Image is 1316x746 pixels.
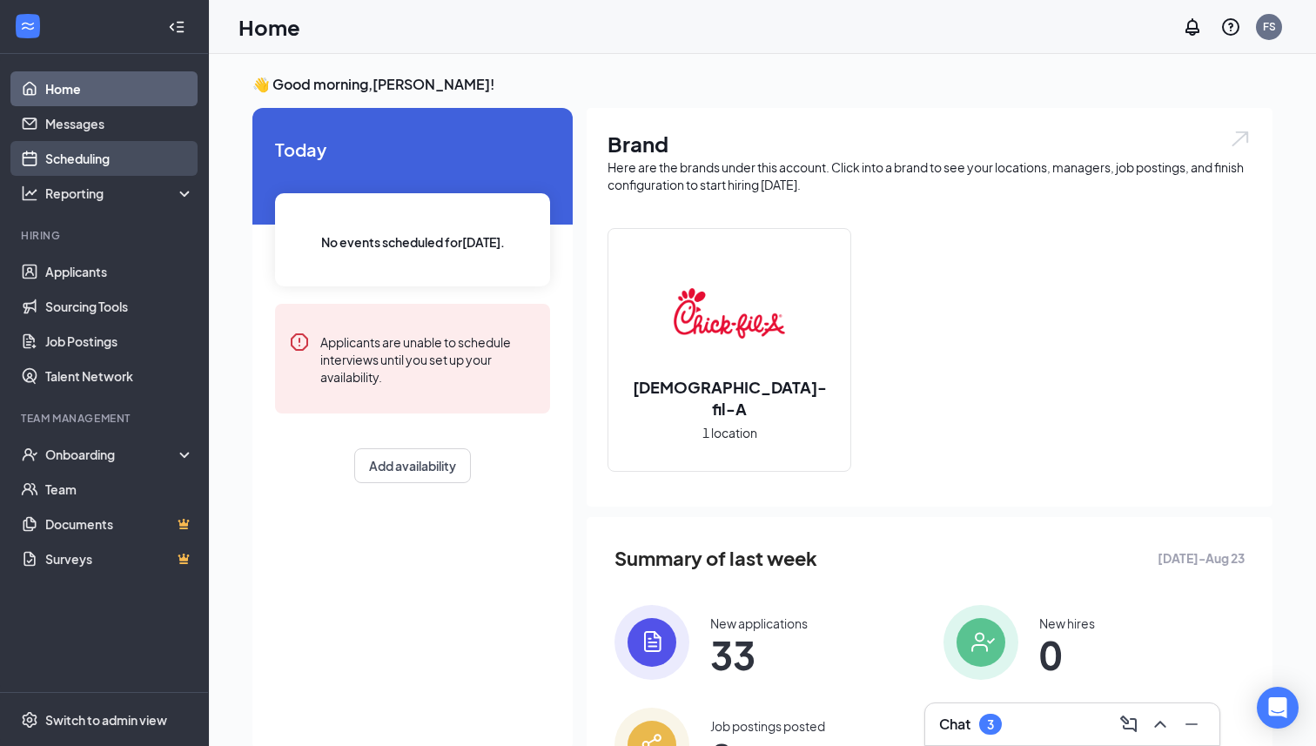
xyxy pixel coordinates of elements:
[320,332,536,386] div: Applicants are unable to schedule interviews until you set up your availability.
[275,136,550,163] span: Today
[321,232,505,252] span: No events scheduled for [DATE] .
[45,541,194,576] a: SurveysCrown
[45,141,194,176] a: Scheduling
[1181,714,1202,735] svg: Minimize
[1257,687,1299,729] div: Open Intercom Messenger
[21,228,191,243] div: Hiring
[608,158,1252,193] div: Here are the brands under this account. Click into a brand to see your locations, managers, job p...
[608,376,850,420] h2: [DEMOGRAPHIC_DATA]-fil-A
[614,543,817,574] span: Summary of last week
[1158,548,1245,568] span: [DATE] - Aug 23
[21,446,38,463] svg: UserCheck
[1118,714,1139,735] svg: ComposeMessage
[45,446,179,463] div: Onboarding
[987,717,994,732] div: 3
[1229,129,1252,149] img: open.6027fd2a22e1237b5b06.svg
[45,359,194,393] a: Talent Network
[674,258,785,369] img: Chick-fil-A
[45,185,195,202] div: Reporting
[45,106,194,141] a: Messages
[702,423,757,442] span: 1 location
[1220,17,1241,37] svg: QuestionInfo
[354,448,471,483] button: Add availability
[168,18,185,36] svg: Collapse
[45,711,167,729] div: Switch to admin view
[1146,710,1174,738] button: ChevronUp
[710,717,825,735] div: Job postings posted
[608,129,1252,158] h1: Brand
[710,615,808,632] div: New applications
[1115,710,1143,738] button: ComposeMessage
[21,185,38,202] svg: Analysis
[614,605,689,680] img: icon
[252,75,1272,94] h3: 👋 Good morning, [PERSON_NAME] !
[289,332,310,353] svg: Error
[45,507,194,541] a: DocumentsCrown
[21,411,191,426] div: Team Management
[45,289,194,324] a: Sourcing Tools
[19,17,37,35] svg: WorkstreamLogo
[45,472,194,507] a: Team
[45,324,194,359] a: Job Postings
[943,605,1018,680] img: icon
[21,711,38,729] svg: Settings
[1039,615,1095,632] div: New hires
[1039,639,1095,670] span: 0
[45,71,194,106] a: Home
[238,12,300,42] h1: Home
[1263,19,1276,34] div: FS
[939,715,970,734] h3: Chat
[1178,710,1205,738] button: Minimize
[1182,17,1203,37] svg: Notifications
[1150,714,1171,735] svg: ChevronUp
[710,639,808,670] span: 33
[45,254,194,289] a: Applicants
